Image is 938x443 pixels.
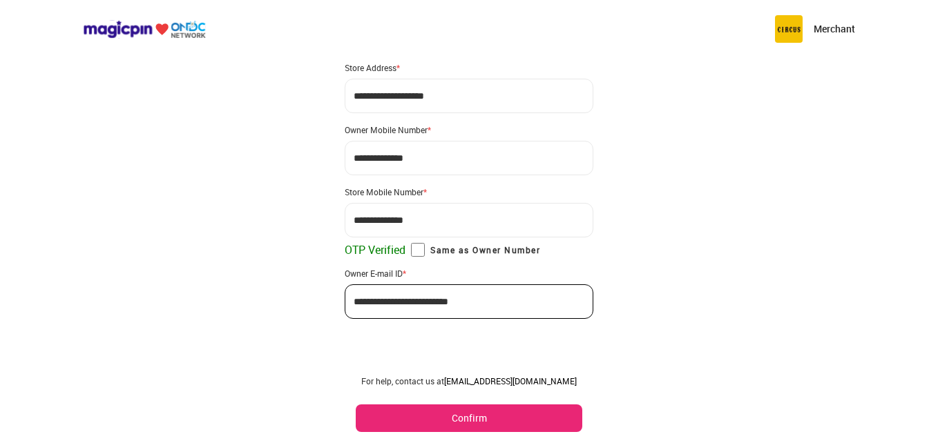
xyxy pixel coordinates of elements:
[775,15,803,43] img: circus.b677b59b.png
[411,243,540,257] label: Same as Owner Number
[356,404,582,432] button: Confirm
[345,124,593,135] div: Owner Mobile Number
[814,22,855,36] p: Merchant
[411,243,425,257] input: Same as Owner Number
[345,243,405,257] span: OTP Verified
[356,375,582,386] div: For help, contact us at
[345,62,593,73] div: Store Address
[345,268,593,279] div: Owner E-mail ID
[83,20,206,39] img: ondc-logo-new-small.8a59708e.svg
[444,375,577,386] a: [EMAIL_ADDRESS][DOMAIN_NAME]
[345,186,593,197] div: Store Mobile Number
